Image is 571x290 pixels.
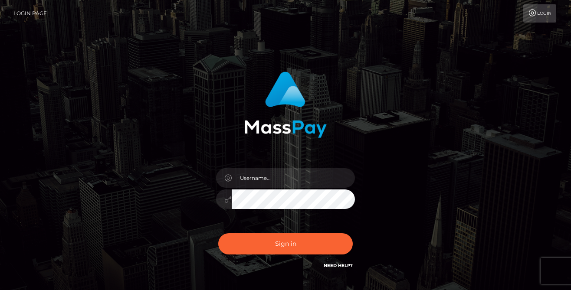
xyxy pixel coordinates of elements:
[218,233,353,254] button: Sign in
[324,263,353,268] a: Need Help?
[523,4,556,23] a: Login
[244,72,327,138] img: MassPay Login
[13,4,47,23] a: Login Page
[232,168,355,188] input: Username...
